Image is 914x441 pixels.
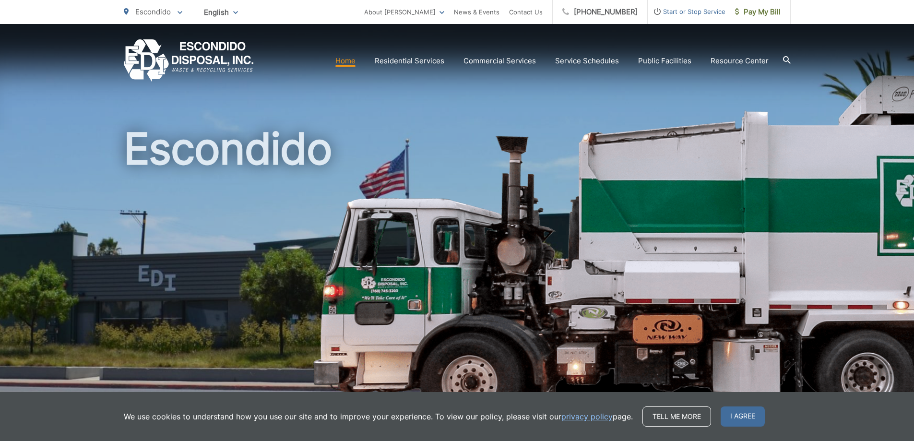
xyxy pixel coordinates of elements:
[721,406,765,427] span: I agree
[561,411,613,422] a: privacy policy
[375,55,444,67] a: Residential Services
[364,6,444,18] a: About [PERSON_NAME]
[463,55,536,67] a: Commercial Services
[642,406,711,427] a: Tell me more
[454,6,499,18] a: News & Events
[735,6,781,18] span: Pay My Bill
[509,6,543,18] a: Contact Us
[124,411,633,422] p: We use cookies to understand how you use our site and to improve your experience. To view our pol...
[135,7,171,16] span: Escondido
[638,55,691,67] a: Public Facilities
[335,55,356,67] a: Home
[124,39,254,82] a: EDCD logo. Return to the homepage.
[124,125,791,429] h1: Escondido
[555,55,619,67] a: Service Schedules
[711,55,769,67] a: Resource Center
[197,4,245,21] span: English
